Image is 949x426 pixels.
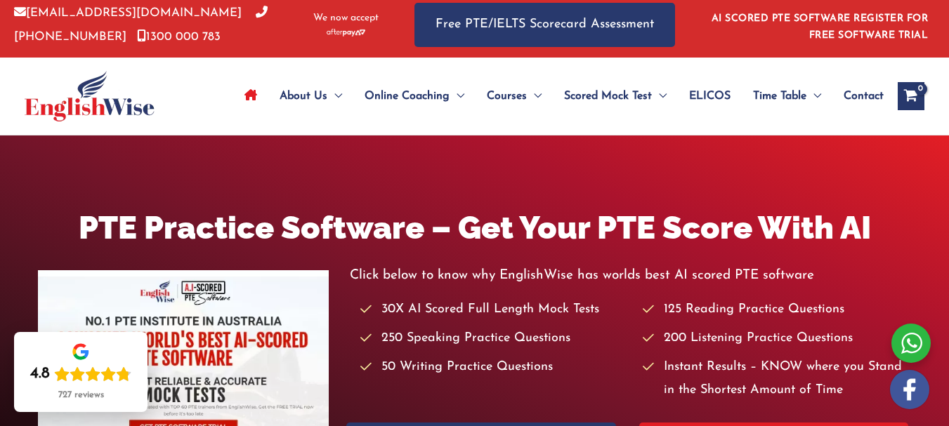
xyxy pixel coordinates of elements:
div: 727 reviews [58,390,104,401]
a: Contact [832,72,884,121]
li: 125 Reading Practice Questions [643,298,911,321]
nav: Site Navigation: Main Menu [233,72,884,121]
a: [EMAIL_ADDRESS][DOMAIN_NAME] [14,7,242,19]
li: 200 Listening Practice Questions [643,327,911,350]
span: Scored Mock Test [564,72,652,121]
h1: PTE Practice Software – Get Your PTE Score With AI [38,206,911,250]
a: 1300 000 783 [137,31,221,43]
li: 50 Writing Practice Questions [360,356,629,379]
span: About Us [280,72,327,121]
img: Afterpay-Logo [327,29,365,36]
span: Menu Toggle [327,72,342,121]
a: Online CoachingMenu Toggle [353,72,476,121]
li: 250 Speaking Practice Questions [360,327,629,350]
span: We now accept [313,11,379,25]
span: Menu Toggle [450,72,464,121]
span: Menu Toggle [527,72,542,121]
span: Online Coaching [365,72,450,121]
div: Rating: 4.8 out of 5 [30,364,131,384]
a: Scored Mock TestMenu Toggle [553,72,678,121]
a: AI SCORED PTE SOFTWARE REGISTER FOR FREE SOFTWARE TRIAL [712,13,929,41]
a: View Shopping Cart, empty [898,82,924,110]
a: ELICOS [678,72,742,121]
a: About UsMenu Toggle [268,72,353,121]
img: white-facebook.png [890,370,929,409]
a: CoursesMenu Toggle [476,72,553,121]
p: Click below to know why EnglishWise has worlds best AI scored PTE software [350,264,911,287]
span: ELICOS [689,72,731,121]
div: 4.8 [30,364,50,384]
img: cropped-ew-logo [25,71,155,121]
a: Time TableMenu Toggle [742,72,832,121]
a: Free PTE/IELTS Scorecard Assessment [414,3,675,47]
span: Courses [487,72,527,121]
span: Menu Toggle [652,72,667,121]
span: Time Table [753,72,806,121]
a: [PHONE_NUMBER] [14,7,268,42]
li: Instant Results – KNOW where you Stand in the Shortest Amount of Time [643,356,911,403]
li: 30X AI Scored Full Length Mock Tests [360,298,629,321]
span: Menu Toggle [806,72,821,121]
span: Contact [844,72,884,121]
aside: Header Widget 1 [703,2,935,48]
